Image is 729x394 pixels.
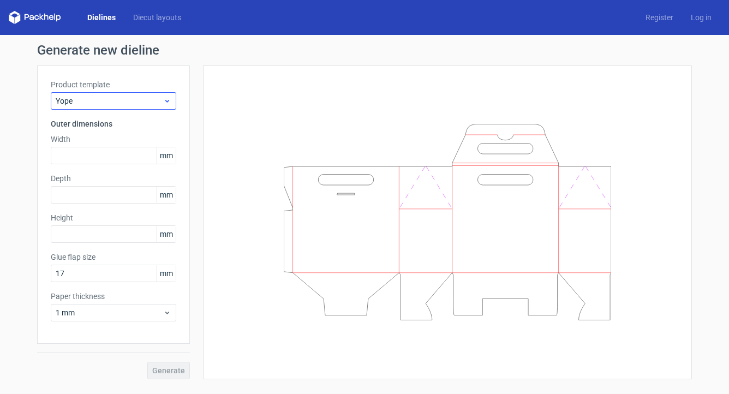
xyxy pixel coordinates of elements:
[157,265,176,282] span: mm
[637,12,682,23] a: Register
[157,226,176,242] span: mm
[51,134,176,145] label: Width
[56,95,163,106] span: Yope
[51,252,176,262] label: Glue flap size
[51,173,176,184] label: Depth
[157,187,176,203] span: mm
[51,118,176,129] h3: Outer dimensions
[56,307,163,318] span: 1 mm
[51,291,176,302] label: Paper thickness
[157,147,176,164] span: mm
[79,12,124,23] a: Dielines
[51,79,176,90] label: Product template
[51,212,176,223] label: Height
[124,12,190,23] a: Diecut layouts
[682,12,720,23] a: Log in
[37,44,692,57] h1: Generate new dieline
